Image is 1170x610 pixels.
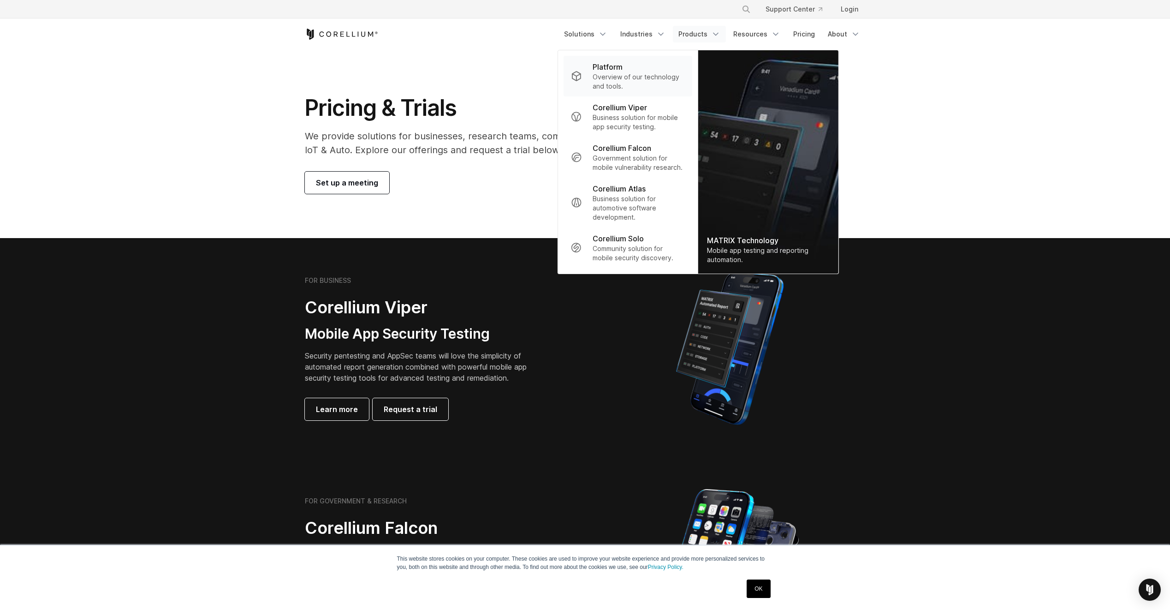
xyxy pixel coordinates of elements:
div: MATRIX Technology [707,235,829,246]
a: Resources [728,26,786,42]
a: MATRIX Technology Mobile app testing and reporting automation. [698,50,838,274]
img: Corellium MATRIX automated report on iPhone showing app vulnerability test results across securit... [660,268,799,429]
a: Set up a meeting [305,172,389,194]
a: Request a trial [373,398,448,420]
h6: FOR GOVERNMENT & RESEARCH [305,497,407,505]
button: Search [738,1,754,18]
h3: Mobile App Security Testing [305,325,541,343]
a: Corellium Home [305,29,378,40]
h6: FOR BUSINESS [305,276,351,285]
h1: Pricing & Trials [305,94,672,122]
p: Government solution for mobile vulnerability research. [593,154,684,172]
h2: Corellium Falcon [305,518,563,538]
a: Learn more [305,398,369,420]
div: Open Intercom Messenger [1139,579,1161,601]
p: Corellium Falcon [593,143,651,154]
span: Request a trial [384,404,437,415]
p: Corellium Viper [593,102,647,113]
p: This website stores cookies on your computer. These cookies are used to improve your website expe... [397,555,773,571]
h2: Corellium Viper [305,297,541,318]
p: Corellium Solo [593,233,644,244]
p: We provide solutions for businesses, research teams, community individuals, and IoT & Auto. Explo... [305,129,672,157]
p: Business solution for mobile app security testing. [593,113,684,132]
div: Mobile app testing and reporting automation. [707,246,829,264]
span: Set up a meeting [316,177,378,188]
a: Products [673,26,726,42]
a: Corellium Atlas Business solution for automotive software development. [563,178,692,227]
a: Support Center [758,1,830,18]
p: Community solution for mobile security discovery. [593,244,684,263]
a: Solutions [558,26,613,42]
a: Corellium Falcon Government solution for mobile vulnerability research. [563,137,692,178]
a: Pricing [788,26,820,42]
a: Corellium Viper Business solution for mobile app security testing. [563,96,692,137]
a: Privacy Policy. [648,564,683,570]
p: Corellium Atlas [593,183,646,194]
a: About [822,26,866,42]
a: Login [833,1,866,18]
span: Learn more [316,404,358,415]
p: Business solution for automotive software development. [593,194,684,222]
img: Matrix_WebNav_1x [698,50,838,274]
a: Platform Overview of our technology and tools. [563,56,692,96]
a: Corellium Solo Community solution for mobile security discovery. [563,227,692,268]
a: OK [747,580,770,598]
div: Navigation Menu [731,1,866,18]
p: Security pentesting and AppSec teams will love the simplicity of automated report generation comb... [305,350,541,383]
a: Industries [615,26,671,42]
div: Navigation Menu [558,26,866,42]
p: Overview of our technology and tools. [593,72,684,91]
p: Platform [593,61,623,72]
